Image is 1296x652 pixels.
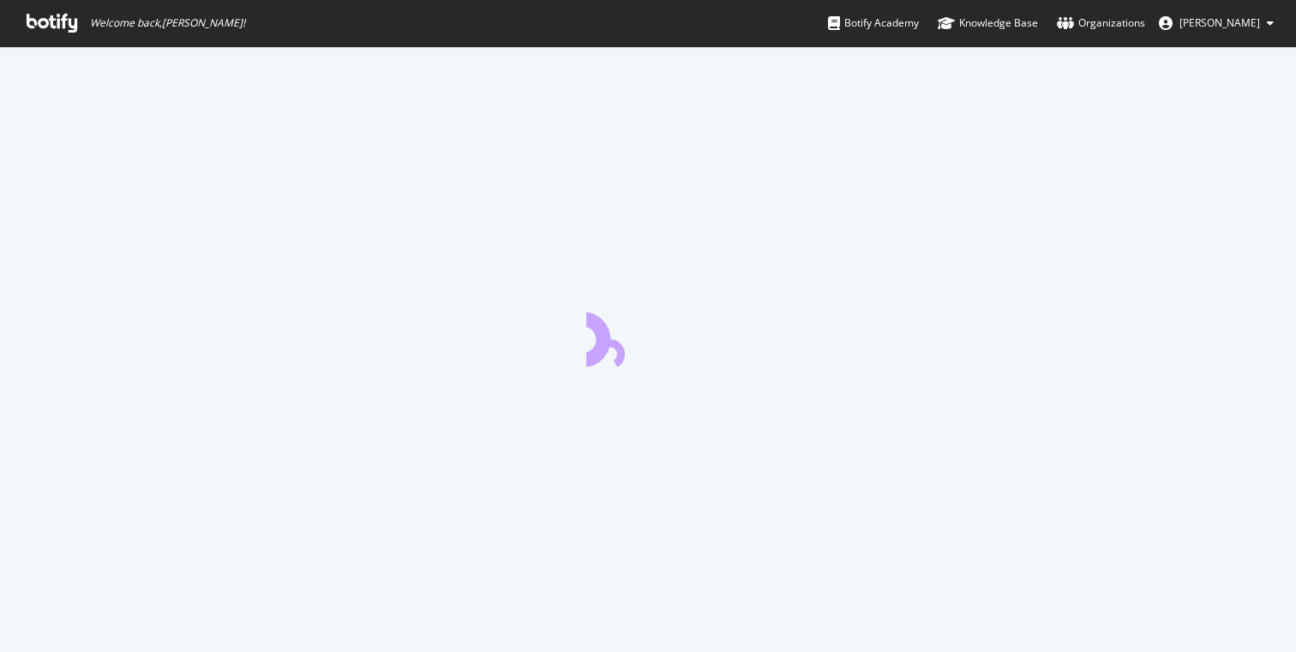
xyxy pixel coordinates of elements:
button: [PERSON_NAME] [1145,9,1287,37]
div: Knowledge Base [938,15,1038,32]
span: Hana Maeda [1179,15,1260,30]
span: Welcome back, [PERSON_NAME] ! [90,16,245,30]
div: animation [586,305,710,367]
div: Botify Academy [828,15,919,32]
div: Organizations [1057,15,1145,32]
